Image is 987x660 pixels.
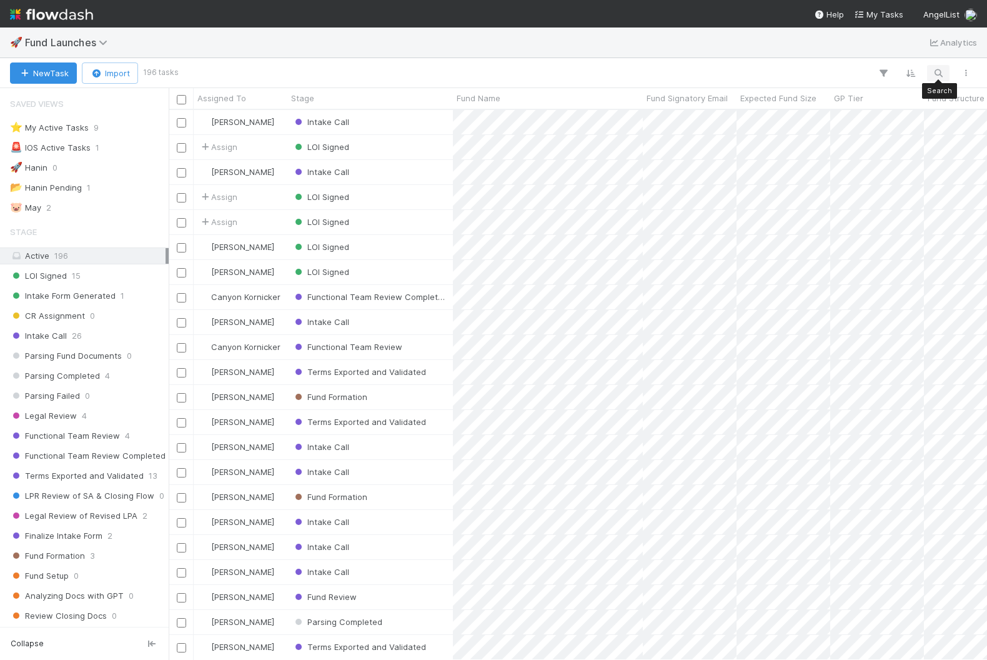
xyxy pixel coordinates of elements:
[199,167,209,177] img: avatar_5efa0666-8651-45e1-ad93-d350fecd9671.png
[291,92,314,104] span: Stage
[292,166,349,178] div: Intake Call
[199,341,280,353] div: Canyon Kornicker
[199,442,209,452] img: avatar_56903d4e-183f-4548-9968-339ac63075ae.png
[90,548,95,564] span: 3
[292,566,349,578] div: Intake Call
[199,566,274,578] div: [PERSON_NAME]
[292,366,426,378] div: Terms Exported and Validated
[10,468,144,484] span: Terms Exported and Validated
[292,367,426,377] span: Terms Exported and Validated
[292,467,349,477] span: Intake Call
[211,567,274,577] span: [PERSON_NAME]
[211,517,274,527] span: [PERSON_NAME]
[10,91,64,116] span: Saved Views
[211,117,274,127] span: [PERSON_NAME]
[292,217,349,227] span: LOI Signed
[177,518,186,527] input: Toggle Row Selected
[211,342,280,352] span: Canyon Kornicker
[292,516,349,528] div: Intake Call
[177,293,186,302] input: Toggle Row Selected
[211,492,274,502] span: [PERSON_NAME]
[211,467,274,477] span: [PERSON_NAME]
[177,493,186,502] input: Toggle Row Selected
[125,428,130,444] span: 4
[199,392,209,402] img: avatar_892eb56c-5b5a-46db-bf0b-2a9023d0e8f8.png
[199,416,274,428] div: [PERSON_NAME]
[292,616,382,628] div: Parsing Completed
[199,467,209,477] img: avatar_7ba8ec58-bd0f-432b-b5d2-ae377bfaef52.png
[10,180,82,196] div: Hanin Pending
[292,567,349,577] span: Intake Call
[211,642,274,652] span: [PERSON_NAME]
[90,308,95,324] span: 0
[647,92,728,104] span: Fund Signatory Email
[143,67,179,78] small: 196 tasks
[11,638,44,649] span: Collapse
[199,591,274,603] div: [PERSON_NAME]
[142,508,147,524] span: 2
[177,343,186,352] input: Toggle Row Selected
[292,267,349,277] span: LOI Signed
[199,517,209,527] img: avatar_d055a153-5d46-4590-b65c-6ad68ba65107.png
[199,617,209,627] img: avatar_56903d4e-183f-4548-9968-339ac63075ae.png
[292,442,349,452] span: Intake Call
[10,248,166,264] div: Active
[199,616,274,628] div: [PERSON_NAME]
[10,62,77,84] button: NewTask
[10,268,67,284] span: LOI Signed
[292,492,367,502] span: Fund Formation
[292,517,349,527] span: Intake Call
[199,166,274,178] div: [PERSON_NAME]
[292,291,447,303] div: Functional Team Review Completed
[177,568,186,577] input: Toggle Row Selected
[292,342,402,352] span: Functional Team Review
[923,9,960,19] span: AngelList
[149,468,157,484] span: 13
[199,191,237,203] span: Assign
[292,542,349,552] span: Intake Call
[199,266,274,278] div: [PERSON_NAME]
[292,192,349,202] span: LOI Signed
[211,417,274,427] span: [PERSON_NAME]
[199,492,209,502] img: avatar_892eb56c-5b5a-46db-bf0b-2a9023d0e8f8.png
[292,142,349,152] span: LOI Signed
[74,568,79,584] span: 0
[292,117,349,127] span: Intake Call
[10,588,124,604] span: Analyzing Docs with GPT
[177,143,186,152] input: Toggle Row Selected
[85,388,90,404] span: 0
[105,368,110,384] span: 4
[96,140,99,156] span: 1
[197,92,246,104] span: Assigned To
[199,516,274,528] div: [PERSON_NAME]
[292,491,367,503] div: Fund Formation
[10,348,122,364] span: Parsing Fund Documents
[159,488,164,504] span: 0
[854,8,903,21] a: My Tasks
[129,588,134,604] span: 0
[107,528,112,544] span: 2
[199,641,274,653] div: [PERSON_NAME]
[177,118,186,127] input: Toggle Row Selected
[199,592,209,602] img: avatar_d2b43477-63dc-4e62-be5b-6fdd450c05a1.png
[177,443,186,452] input: Toggle Row Selected
[211,392,274,402] span: [PERSON_NAME]
[199,291,280,303] div: Canyon Kornicker
[199,491,274,503] div: [PERSON_NAME]
[292,591,357,603] div: Fund Review
[292,266,349,278] div: LOI Signed
[177,193,186,202] input: Toggle Row Selected
[10,608,107,624] span: Review Closing Docs
[199,541,274,553] div: [PERSON_NAME]
[199,391,274,403] div: [PERSON_NAME]
[211,267,274,277] span: [PERSON_NAME]
[177,618,186,627] input: Toggle Row Selected
[199,417,209,427] img: avatar_60e5bba5-e4c9-4ca2-8b5c-d649d5645218.png
[87,180,91,196] span: 1
[10,140,91,156] div: IOS Active Tasks
[199,116,274,128] div: [PERSON_NAME]
[177,643,186,652] input: Toggle Row Selected
[814,8,844,21] div: Help
[10,428,120,444] span: Functional Team Review
[211,167,274,177] span: [PERSON_NAME]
